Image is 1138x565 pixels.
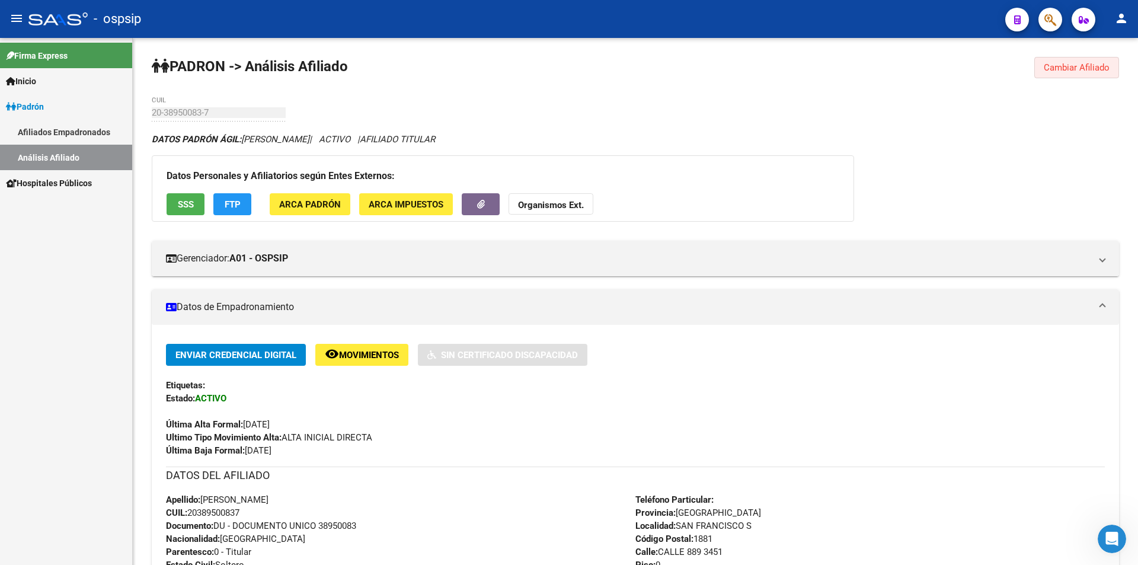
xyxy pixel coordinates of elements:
[635,507,676,518] strong: Provincia:
[369,199,443,210] span: ARCA Impuestos
[635,494,714,505] strong: Teléfono Particular:
[359,193,453,215] button: ARCA Impuestos
[9,11,24,25] mat-icon: menu
[270,193,350,215] button: ARCA Padrón
[315,344,408,366] button: Movimientos
[1098,525,1126,553] iframe: Intercom live chat
[166,494,268,505] span: [PERSON_NAME]
[167,193,204,215] button: SSS
[166,445,245,456] strong: Última Baja Formal:
[166,534,220,544] strong: Nacionalidad:
[195,393,226,404] strong: ACTIVO
[152,58,348,75] strong: PADRON -> Análisis Afiliado
[279,199,341,210] span: ARCA Padrón
[166,507,187,518] strong: CUIL:
[166,393,195,404] strong: Estado:
[635,521,752,531] span: SAN FRANCISCO S
[166,301,1091,314] mat-panel-title: Datos de Empadronamiento
[166,419,243,430] strong: Última Alta Formal:
[166,432,282,443] strong: Ultimo Tipo Movimiento Alta:
[167,168,839,184] h3: Datos Personales y Afiliatorios según Entes Externos:
[635,521,676,531] strong: Localidad:
[509,193,593,215] button: Organismos Ext.
[360,134,435,145] span: AFILIADO TITULAR
[1034,57,1119,78] button: Cambiar Afiliado
[178,199,194,210] span: SSS
[152,241,1119,276] mat-expansion-panel-header: Gerenciador:A01 - OSPSIP
[166,534,305,544] span: [GEOGRAPHIC_DATA]
[152,134,241,145] strong: DATOS PADRÓN ÁGIL:
[635,534,712,544] span: 1881
[418,344,587,366] button: Sin Certificado Discapacidad
[339,350,399,360] span: Movimientos
[441,350,578,360] span: Sin Certificado Discapacidad
[166,467,1105,484] h3: DATOS DEL AFILIADO
[6,49,68,62] span: Firma Express
[213,193,251,215] button: FTP
[635,547,658,557] strong: Calle:
[6,75,36,88] span: Inicio
[166,547,251,557] span: 0 - Titular
[1114,11,1129,25] mat-icon: person
[518,200,584,210] strong: Organismos Ext.
[166,419,270,430] span: [DATE]
[229,252,288,265] strong: A01 - OSPSIP
[635,534,693,544] strong: Código Postal:
[325,347,339,361] mat-icon: remove_red_eye
[166,344,306,366] button: Enviar Credencial Digital
[152,134,435,145] i: | ACTIVO |
[166,252,1091,265] mat-panel-title: Gerenciador:
[635,507,761,518] span: [GEOGRAPHIC_DATA]
[166,521,356,531] span: DU - DOCUMENTO UNICO 38950083
[6,177,92,190] span: Hospitales Públicos
[166,432,372,443] span: ALTA INICIAL DIRECTA
[152,134,309,145] span: [PERSON_NAME]
[166,445,271,456] span: [DATE]
[635,547,723,557] span: CALLE 889 3451
[166,494,200,505] strong: Apellido:
[94,6,141,32] span: - ospsip
[6,100,44,113] span: Padrón
[166,507,239,518] span: 20389500837
[175,350,296,360] span: Enviar Credencial Digital
[166,380,205,391] strong: Etiquetas:
[152,289,1119,325] mat-expansion-panel-header: Datos de Empadronamiento
[225,199,241,210] span: FTP
[166,547,214,557] strong: Parentesco:
[166,521,213,531] strong: Documento:
[1044,62,1110,73] span: Cambiar Afiliado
